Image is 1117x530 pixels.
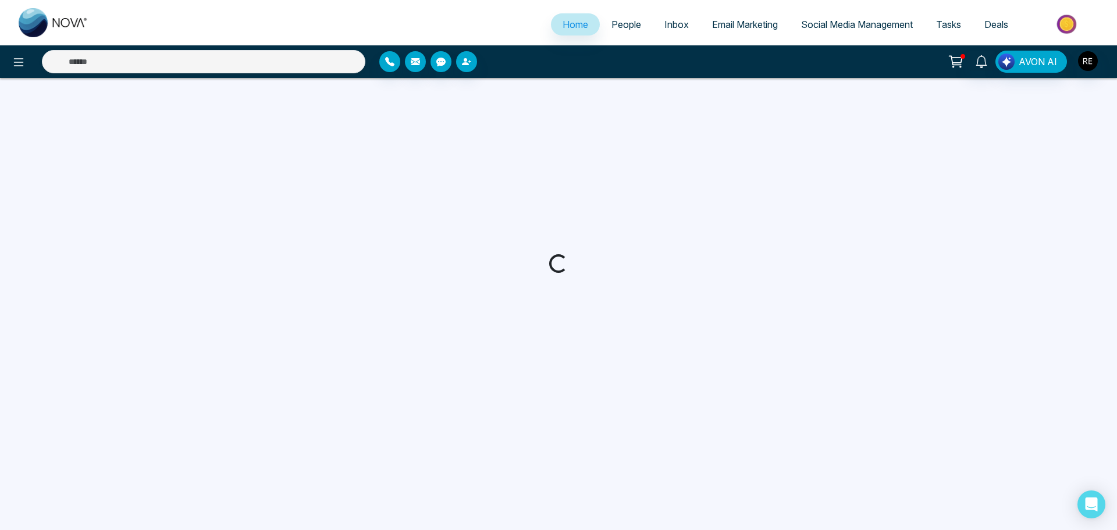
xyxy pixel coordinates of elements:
a: Social Media Management [789,13,924,35]
a: Deals [973,13,1020,35]
span: Home [563,19,588,30]
img: User Avatar [1078,51,1098,71]
a: Inbox [653,13,700,35]
a: People [600,13,653,35]
span: Inbox [664,19,689,30]
span: Social Media Management [801,19,913,30]
img: Nova CRM Logo [19,8,88,37]
a: Tasks [924,13,973,35]
span: Tasks [936,19,961,30]
img: Lead Flow [998,54,1015,70]
div: Open Intercom Messenger [1077,490,1105,518]
span: Email Marketing [712,19,778,30]
a: Home [551,13,600,35]
button: AVON AI [995,51,1067,73]
span: Deals [984,19,1008,30]
a: Email Marketing [700,13,789,35]
span: People [611,19,641,30]
span: AVON AI [1019,55,1057,69]
img: Market-place.gif [1026,11,1110,37]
